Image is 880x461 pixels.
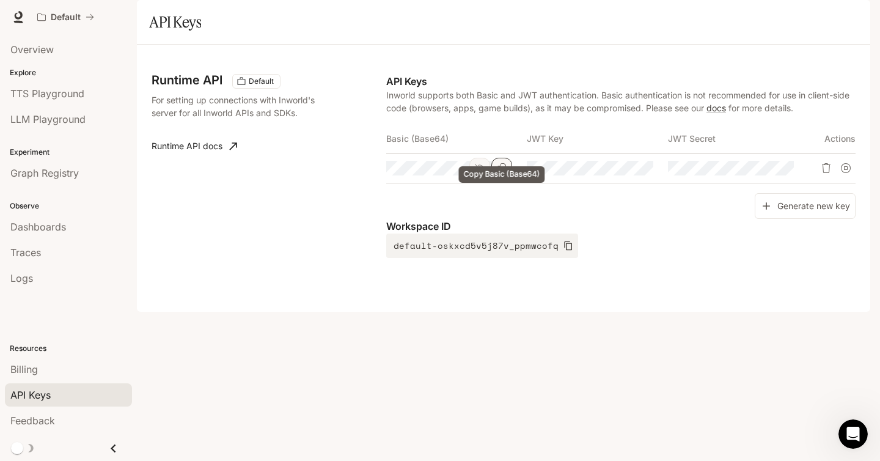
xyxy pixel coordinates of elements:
[232,74,280,89] div: These keys will apply to your current workspace only
[386,89,856,114] p: Inworld supports both Basic and JWT authentication. Basic authentication is not recommended for u...
[816,158,836,178] button: Delete API key
[147,134,242,158] a: Runtime API docs
[459,166,545,183] div: Copy Basic (Base64)
[32,5,100,29] button: All workspaces
[706,103,726,113] a: docs
[668,124,809,153] th: JWT Secret
[152,94,320,119] p: For setting up connections with Inworld's server for all Inworld APIs and SDKs.
[386,124,527,153] th: Basic (Base64)
[809,124,856,153] th: Actions
[51,12,81,23] p: Default
[244,76,279,87] span: Default
[152,74,222,86] h3: Runtime API
[386,219,856,234] p: Workspace ID
[527,124,667,153] th: JWT Key
[491,158,512,179] button: Copy Basic (Base64)
[386,74,856,89] p: API Keys
[755,193,856,219] button: Generate new key
[836,158,856,178] button: Suspend API key
[149,10,201,34] h1: API Keys
[386,234,578,258] button: default-oskxcd5v5j87v_ppmwcofq
[838,419,868,449] iframe: Intercom live chat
